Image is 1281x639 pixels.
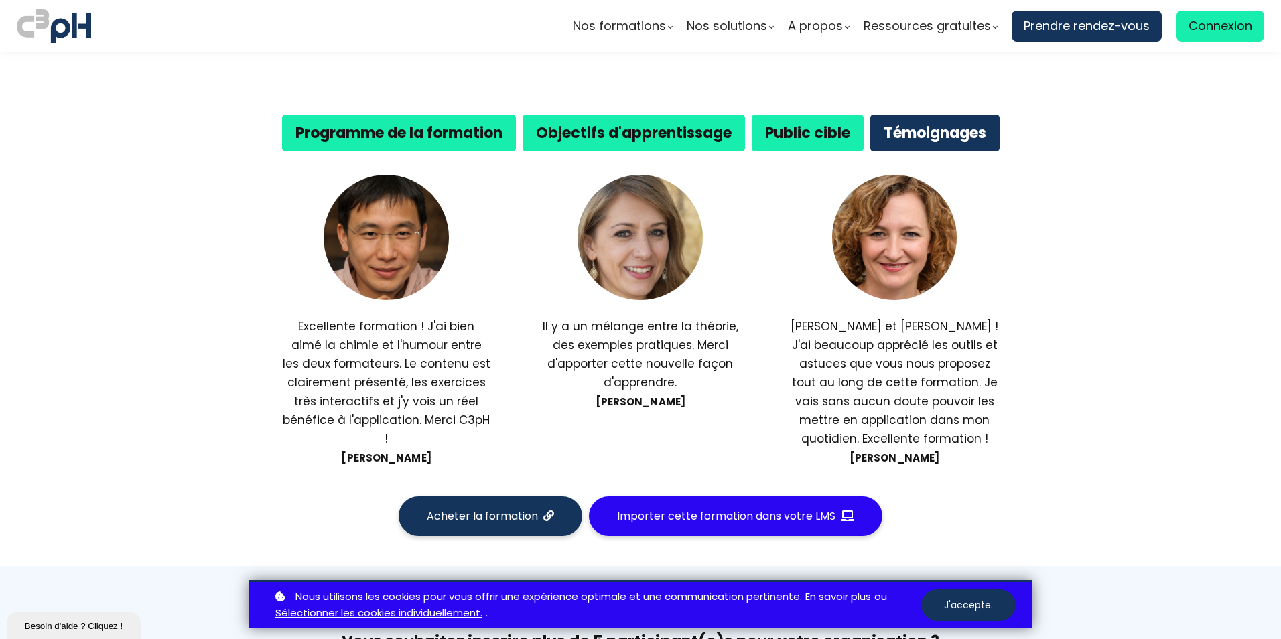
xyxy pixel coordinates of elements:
div: [PERSON_NAME] et [PERSON_NAME] ! J'ai beaucoup apprécié les outils et astuces que vous nous propo... [790,317,998,448]
a: Sélectionner les cookies individuellement. [275,605,482,622]
button: Acheter la formation [399,496,582,536]
iframe: chat widget [7,610,143,639]
span: Nous utilisons les cookies pour vous offrir une expérience optimale et une communication pertinente. [295,589,802,606]
span: Connexion [1189,16,1252,36]
b: Objectifs d'apprentissage [536,123,732,143]
p: ou . [272,589,921,622]
a: En savoir plus [805,589,871,606]
span: Ressources gratuites [864,16,991,36]
span: A propos [788,16,843,36]
b: Programme de la formation [295,123,502,143]
div: [PERSON_NAME] [790,450,998,466]
div: Il y a un mélange entre la théorie, des exemples pratiques. Merci d'apporter cette nouvelle façon... [536,317,744,392]
button: Importer cette formation dans votre LMS [589,496,882,536]
a: Prendre rendez-vous [1012,11,1162,42]
button: J'accepte. [921,589,1016,621]
div: [PERSON_NAME] [536,394,744,409]
div: [PERSON_NAME] [282,450,490,466]
img: logo C3PH [17,7,91,46]
b: Témoignages [884,123,986,143]
span: Nos formations [573,16,666,36]
span: Prendre rendez-vous [1024,16,1150,36]
b: Public cible [765,123,850,143]
div: Excellente formation ! J'ai bien aimé la chimie et l'humour entre les deux formateurs. Le contenu... [282,317,490,448]
span: Nos solutions [687,16,767,36]
span: Importer cette formation dans votre LMS [617,508,835,524]
span: Acheter la formation [427,508,538,524]
a: Connexion [1176,11,1264,42]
